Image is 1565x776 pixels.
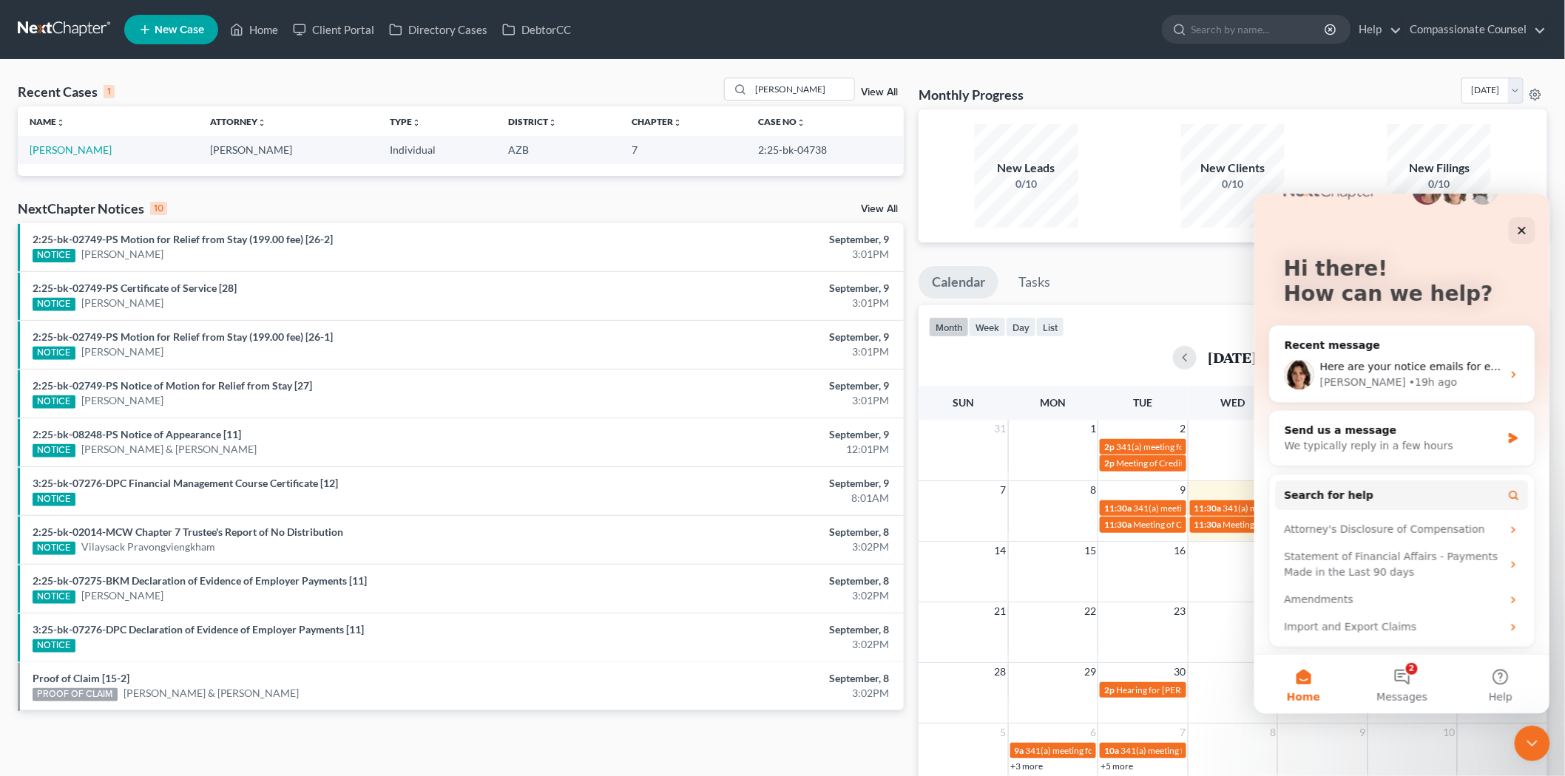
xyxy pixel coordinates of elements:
span: Wed [1220,396,1245,409]
button: Search for help [21,287,274,316]
span: Meeting of Creditors for [PERSON_NAME] [1133,519,1297,530]
a: [PERSON_NAME] & [PERSON_NAME] [124,686,300,701]
a: Tasks [1005,266,1064,299]
div: 0/10 [1181,177,1285,191]
a: Calendar [919,266,998,299]
span: 341(a) meeting for [PERSON_NAME] & [PERSON_NAME] [PERSON_NAME] [1116,441,1408,452]
span: 5 [999,724,1008,741]
a: [PERSON_NAME] [30,143,112,156]
span: 11:30a [1194,519,1222,530]
div: September, 9 [613,476,889,491]
div: 3:02PM [613,588,889,603]
div: NextChapter Notices [18,200,167,217]
span: 9 [1359,724,1368,741]
span: 341(a) meeting for [PERSON_NAME] [1120,745,1263,756]
div: September, 9 [613,427,889,442]
a: [PERSON_NAME] & [PERSON_NAME] [81,442,257,457]
span: 28 [993,663,1008,681]
a: DebtorCC [495,16,578,43]
div: NOTICE [33,639,75,653]
div: September, 8 [613,671,889,686]
span: New Case [155,24,204,35]
div: New Leads [975,160,1078,177]
span: 2p [1104,441,1115,452]
div: NOTICE [33,493,75,506]
span: 2p [1104,684,1115,695]
a: Nameunfold_more [30,116,65,127]
div: PROOF OF CLAIM [33,688,118,701]
span: Tue [1134,396,1153,409]
span: Hearing for [PERSON_NAME] & [PERSON_NAME] [1116,684,1310,695]
span: 8 [1268,724,1277,741]
a: Client Portal [285,16,382,43]
div: New Filings [1387,160,1491,177]
div: 3:02PM [613,686,889,701]
span: 341(a) meeting for [PERSON_NAME] & [PERSON_NAME] [1026,745,1247,756]
div: • 19h ago [155,181,203,197]
a: Vilaysack Pravongviengkham [81,540,215,554]
a: +3 more [1011,760,1044,772]
span: 30 [1173,663,1188,681]
i: unfold_more [56,118,65,127]
td: Individual [378,136,496,163]
div: [PERSON_NAME] [66,181,152,197]
div: New Clients [1181,160,1285,177]
a: 2:25-bk-07275-BKM Declaration of Evidence of Employer Payments [11] [33,574,367,587]
a: Typeunfold_more [390,116,421,127]
span: Home [33,498,66,508]
div: Send us a messageWe typically reply in a few hours [15,217,281,273]
a: Districtunfold_more [509,116,558,127]
td: 7 [621,136,746,163]
div: September, 9 [613,232,889,247]
div: 0/10 [1387,177,1491,191]
span: 8 [1089,481,1098,499]
a: Case Nounfold_more [758,116,805,127]
div: September, 8 [613,574,889,588]
span: 7 [1179,724,1188,741]
div: Recent Cases [18,83,115,101]
span: Sun [953,396,974,409]
div: Statement of Financial Affairs - Payments Made in the Last 90 days [30,355,248,387]
a: [PERSON_NAME] [81,588,163,603]
span: Meeting of Creditors for [PERSON_NAME] & [PERSON_NAME] [1223,519,1466,530]
div: Import and Export Claims [30,426,248,441]
div: NOTICE [33,542,75,555]
button: Help [197,461,296,520]
a: Attorneyunfold_more [210,116,266,127]
span: Meeting of Creditors for [PERSON_NAME] & [PERSON_NAME] [PERSON_NAME] [1116,457,1430,469]
div: 10 [150,202,167,215]
span: 1 [1089,420,1098,438]
div: Import and Export Claims [21,420,274,447]
div: We typically reply in a few hours [30,245,247,260]
a: 2:25-bk-08248-PS Notice of Appearance [11] [33,428,241,440]
span: 29 [1083,663,1098,681]
div: 0/10 [975,177,1078,191]
span: 31 [993,420,1008,438]
a: View All [861,87,898,98]
i: unfold_more [257,118,266,127]
div: Attorney's Disclosure of Compensation [30,328,248,344]
button: day [1006,317,1036,337]
span: 341(a) meeting for [PERSON_NAME] [1133,503,1276,514]
a: [PERSON_NAME] [81,296,163,310]
button: week [969,317,1006,337]
a: 2:25-bk-02749-PS Notice of Motion for Relief from Stay [27] [33,379,312,392]
div: NOTICE [33,444,75,457]
a: Proof of Claim [15-2] [33,672,129,684]
i: unfold_more [797,118,805,127]
div: September, 9 [613,378,889,393]
div: September, 8 [613,622,889,637]
a: View All [861,204,898,214]
div: NOTICE [33,395,75,409]
div: September, 9 [613,281,889,296]
span: 11:30a [1104,519,1132,530]
i: unfold_more [674,118,683,127]
a: Compassionate Counsel [1403,16,1547,43]
span: 2 [1179,420,1188,438]
span: 6 [1089,724,1098,741]
span: 9a [1015,745,1024,756]
i: unfold_more [549,118,558,127]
